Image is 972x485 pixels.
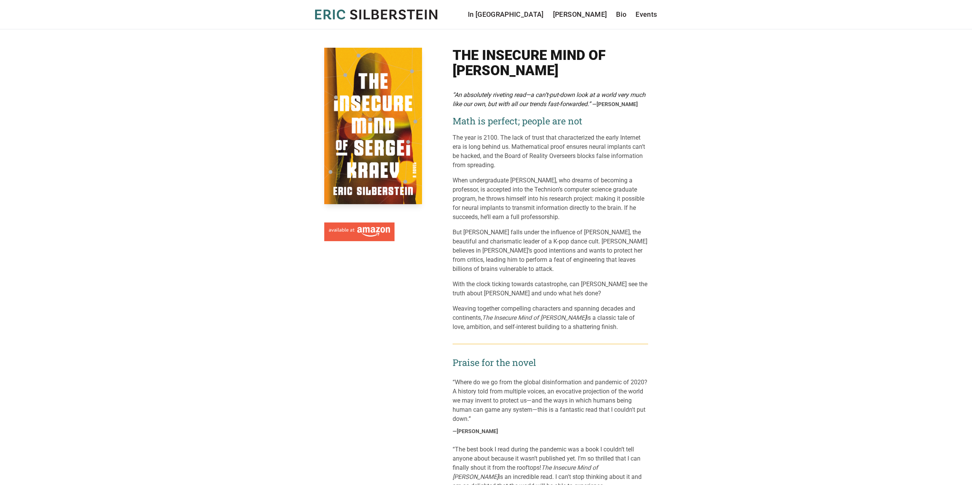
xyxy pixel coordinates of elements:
[482,314,586,321] i: The Insecure Mind of [PERSON_NAME]
[453,176,648,222] p: When undergraduate [PERSON_NAME], who dreams of becoming a professor, is accepted into the Techni...
[453,378,648,424] blockquote: “Where do we go from the global disinformation and pandemic of 2020? A history told from multiple...
[453,133,648,170] p: The year is 2100. The lack of trust that characterized the early Internet era is long behind us. ...
[453,91,645,108] em: “An absolutely riveting read—a can’t-put-down look at a world very much like our own, but with al...
[324,219,395,242] a: Available at Amazon
[453,427,498,435] cite: —[PERSON_NAME]
[592,101,638,107] span: —[PERSON_NAME]
[468,9,544,20] a: In [GEOGRAPHIC_DATA]
[616,9,626,20] a: Bio
[453,304,648,332] p: Weaving together compelling characters and spanning decades and continents, is a classic tale of ...
[453,356,648,369] h2: Praise for the novel
[329,227,390,237] img: Available at Amazon
[453,280,648,298] p: With the clock ticking towards catastrophe, can [PERSON_NAME] see the truth about [PERSON_NAME] a...
[453,464,598,480] i: The Insecure Mind of [PERSON_NAME]
[324,48,422,204] img: Cover of The Insecure Mind of Sergei Kraev
[636,9,657,20] a: Events
[553,9,607,20] a: [PERSON_NAME]
[453,115,648,127] h2: Math is perfect; people are not
[453,48,648,78] h1: The Insecure Mind of [PERSON_NAME]
[453,228,648,274] p: But [PERSON_NAME] falls under the influence of [PERSON_NAME], the beautiful and charismatic leade...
